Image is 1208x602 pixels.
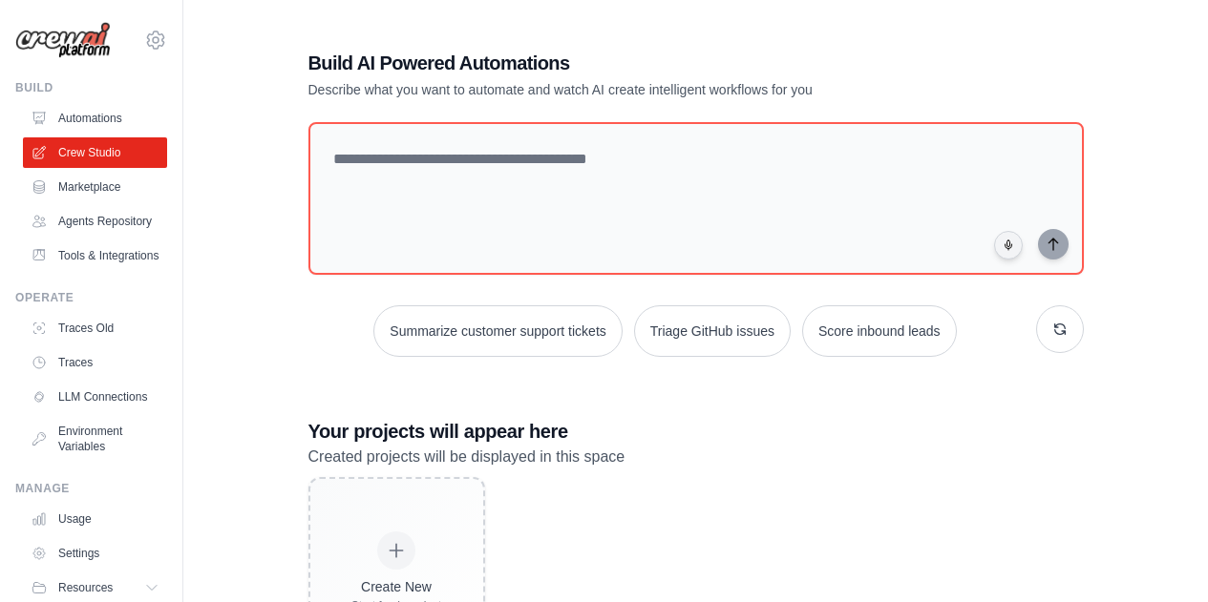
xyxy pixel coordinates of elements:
[23,103,167,134] a: Automations
[1036,305,1084,353] button: Get new suggestions
[23,347,167,378] a: Traces
[23,137,167,168] a: Crew Studio
[23,538,167,569] a: Settings
[15,290,167,305] div: Operate
[634,305,791,357] button: Triage GitHub issues
[23,416,167,462] a: Environment Variables
[23,172,167,202] a: Marketplace
[308,445,1084,469] p: Created projects will be displayed in this space
[23,240,167,271] a: Tools & Integrations
[15,80,167,95] div: Build
[373,305,622,357] button: Summarize customer support tickets
[15,22,111,59] img: Logo
[308,50,950,76] h1: Build AI Powered Automations
[994,231,1023,259] button: Click to speak your automation idea
[23,382,167,412] a: LLM Connections
[308,418,1084,445] h3: Your projects will appear here
[308,80,950,99] p: Describe what you want to automate and watch AI create intelligent workflows for you
[23,504,167,534] a: Usage
[351,577,442,596] div: Create New
[23,313,167,343] a: Traces Old
[15,481,167,496] div: Manage
[23,206,167,237] a: Agents Repository
[802,305,957,357] button: Score inbound leads
[58,580,113,595] span: Resources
